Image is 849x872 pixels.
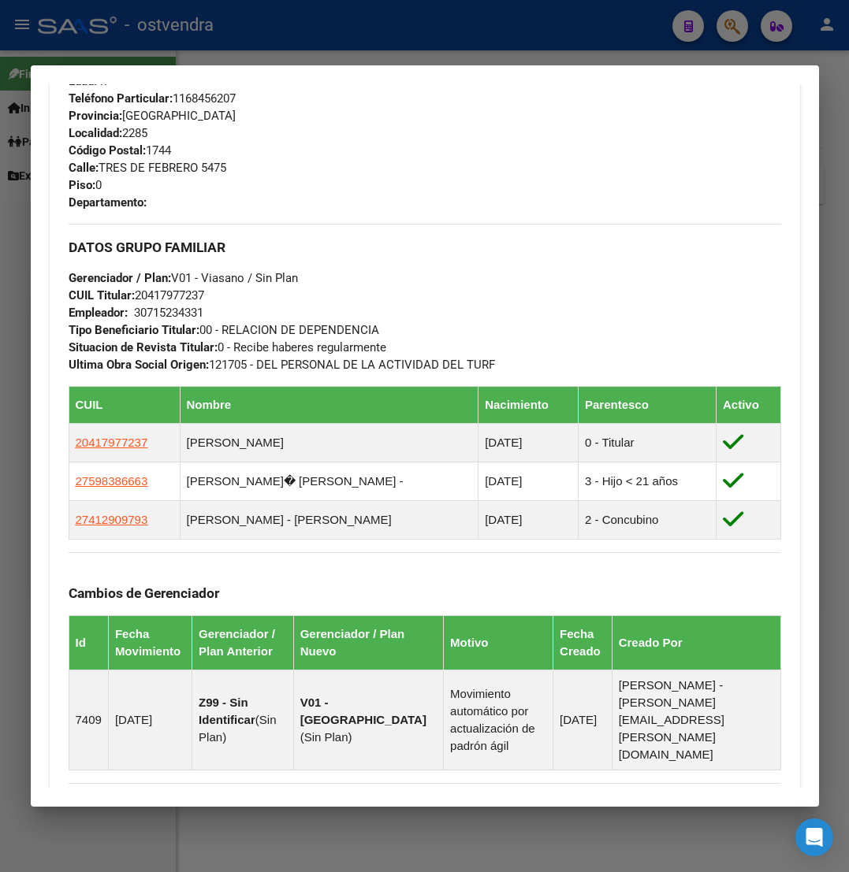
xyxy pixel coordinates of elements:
[69,387,180,424] th: CUIL
[444,616,553,670] th: Motivo
[69,91,236,106] span: 1168456207
[199,696,255,726] strong: Z99 - Sin Identificar
[69,143,171,158] span: 1744
[69,161,226,175] span: TRES DE FEBRERO 5475
[553,670,613,770] td: [DATE]
[795,818,833,856] div: Open Intercom Messenger
[69,340,218,354] strong: Situacion de Revista Titular:
[69,178,102,192] span: 0
[69,306,128,320] strong: Empleador:
[180,424,478,462] td: [PERSON_NAME]
[69,288,204,302] span: 20417977237
[478,387,579,424] th: Nacimiento
[578,501,716,540] td: 2 - Concubino
[69,239,781,256] h3: DATOS GRUPO FAMILIAR
[553,616,613,670] th: Fecha Creado
[304,730,348,744] span: Sin Plan
[293,670,443,770] td: ( )
[578,462,716,501] td: 3 - Hijo < 21 años
[717,387,781,424] th: Activo
[478,501,579,540] td: [DATE]
[69,323,379,337] span: 00 - RELACION DE DEPENDENCIA
[69,178,95,192] strong: Piso:
[69,340,386,354] span: 0 - Recibe haberes regularmente
[69,288,135,302] strong: CUIL Titular:
[69,358,495,372] span: 121705 - DEL PERSONAL DE LA ACTIVIDAD DEL TURF
[69,271,298,285] span: V01 - Viasano / Sin Plan
[69,109,236,123] span: [GEOGRAPHIC_DATA]
[300,696,426,726] strong: V01 - [GEOGRAPHIC_DATA]
[76,474,148,488] span: 27598386663
[293,616,443,670] th: Gerenciador / Plan Nuevo
[478,424,579,462] td: [DATE]
[69,143,146,158] strong: Código Postal:
[69,616,108,670] th: Id
[612,616,780,670] th: Creado Por
[69,109,122,123] strong: Provincia:
[69,670,108,770] td: 7409
[108,616,192,670] th: Fecha Movimiento
[612,670,780,770] td: [PERSON_NAME] - [PERSON_NAME][EMAIL_ADDRESS][PERSON_NAME][DOMAIN_NAME]
[578,387,716,424] th: Parentesco
[69,126,147,140] span: 2285
[69,358,209,372] strong: Ultima Obra Social Origen:
[108,670,192,770] td: [DATE]
[76,436,148,449] span: 20417977237
[478,462,579,501] td: [DATE]
[69,161,99,175] strong: Calle:
[69,323,199,337] strong: Tipo Beneficiario Titular:
[69,126,122,140] strong: Localidad:
[578,424,716,462] td: 0 - Titular
[134,304,203,321] div: 30715234331
[76,513,148,526] span: 27412909793
[69,584,781,602] h3: Cambios de Gerenciador
[69,91,173,106] strong: Teléfono Particular:
[69,195,147,210] strong: Departamento:
[69,271,171,285] strong: Gerenciador / Plan:
[444,670,553,770] td: Movimiento automático por actualización de padrón ágil
[180,501,478,540] td: [PERSON_NAME] - [PERSON_NAME]
[180,387,478,424] th: Nombre
[192,670,294,770] td: ( )
[180,462,478,501] td: [PERSON_NAME]� [PERSON_NAME] -
[192,616,294,670] th: Gerenciador / Plan Anterior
